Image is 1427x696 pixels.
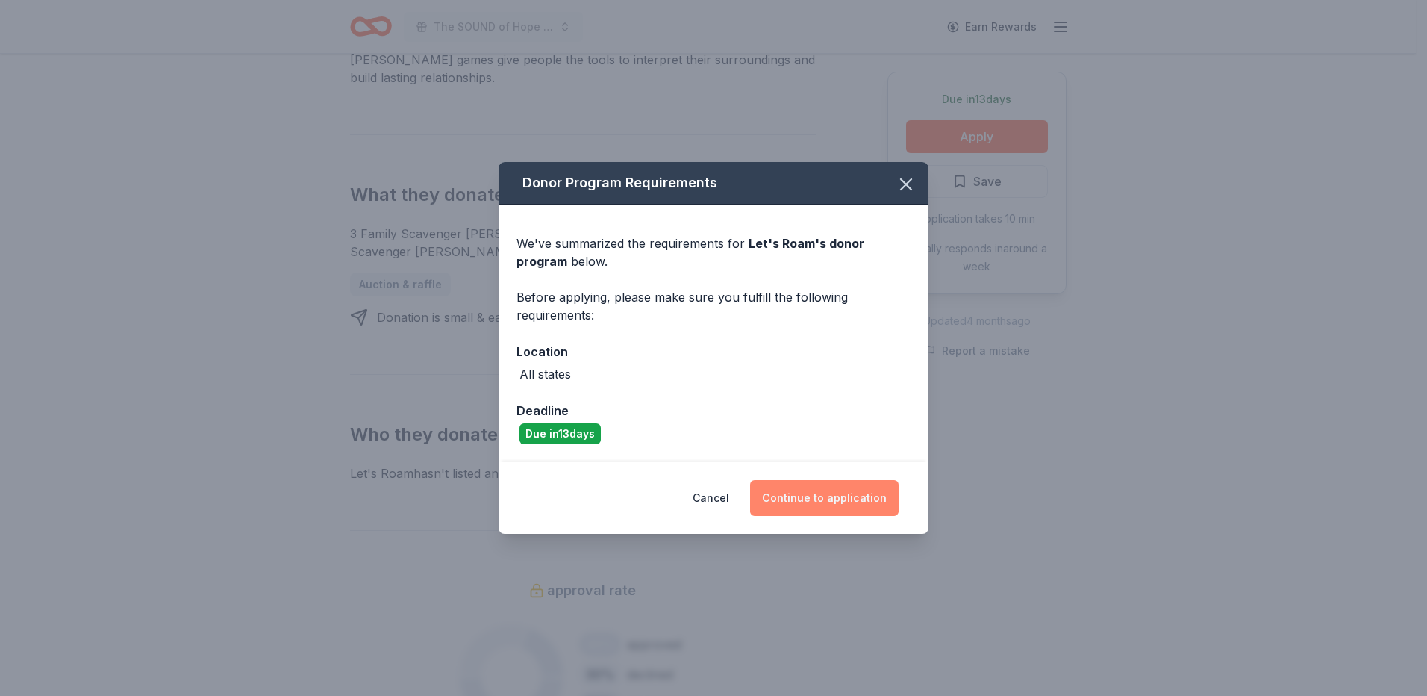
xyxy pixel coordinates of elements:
[519,365,571,383] div: All states
[499,162,928,205] div: Donor Program Requirements
[750,480,899,516] button: Continue to application
[516,288,911,324] div: Before applying, please make sure you fulfill the following requirements:
[693,480,729,516] button: Cancel
[516,234,911,270] div: We've summarized the requirements for below.
[516,401,911,420] div: Deadline
[519,423,601,444] div: Due in 13 days
[516,342,911,361] div: Location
